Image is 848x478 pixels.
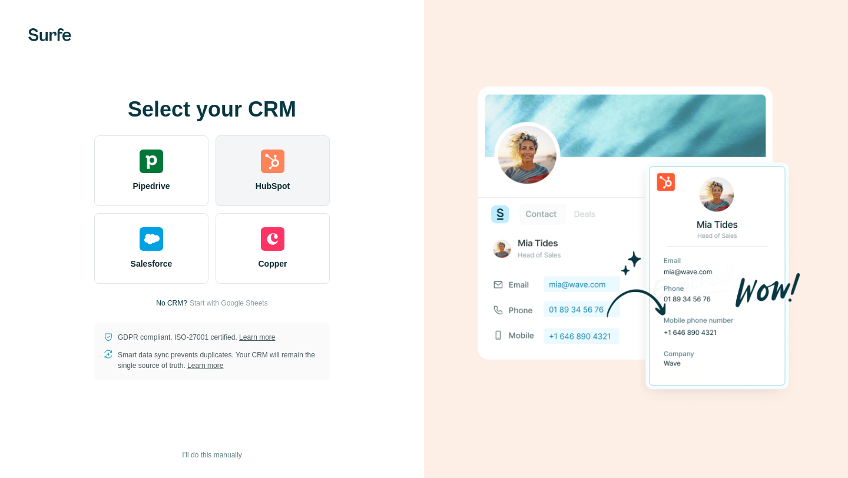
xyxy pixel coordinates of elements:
span: Pipedrive [132,180,170,192]
img: Surfe's logo [28,28,71,41]
img: copper's logo [261,227,284,251]
a: Learn more [187,361,223,370]
span: Salesforce [131,258,173,270]
img: salesforce's logo [140,227,163,251]
h1: Select your CRM [94,98,330,121]
button: I’ll do this manually [174,446,250,464]
img: pipedrive's logo [140,150,163,173]
img: HUBSPOT image [471,68,801,410]
a: Learn more [239,333,275,341]
p: Smart data sync prevents duplicates. Your CRM will remain the single source of truth. [118,350,320,371]
span: HubSpot [256,180,290,192]
p: GDPR compliant. ISO-27001 certified. [118,332,275,343]
img: hubspot's logo [261,150,284,173]
p: No CRM? [156,298,187,308]
span: I’ll do this manually [182,450,241,460]
button: Start with Google Sheets [190,298,268,308]
span: Copper [259,258,287,270]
